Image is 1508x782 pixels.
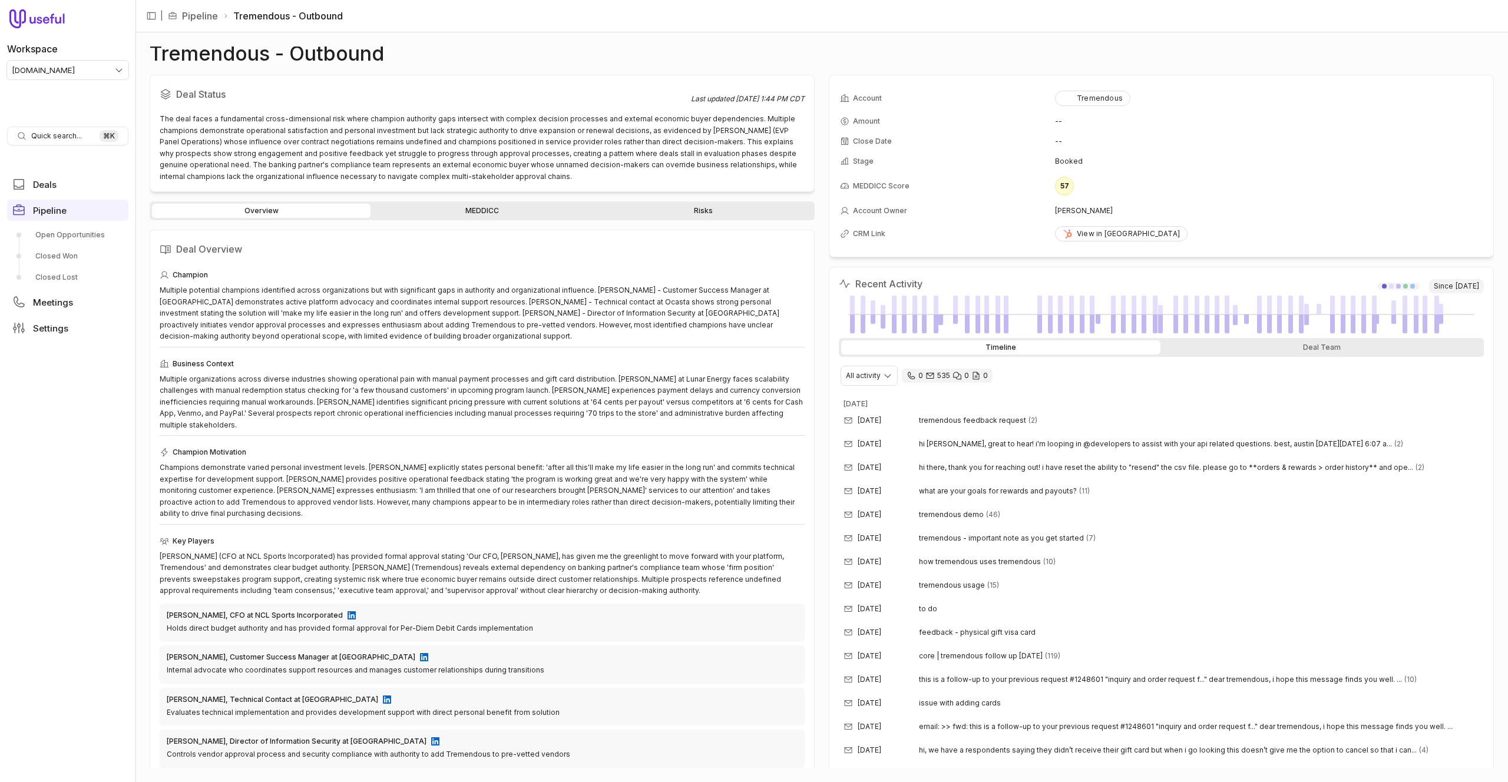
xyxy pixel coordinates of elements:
[919,439,1392,449] span: hi [PERSON_NAME], great to hear! i'm looping in @developers to assist with your api related quest...
[841,340,1160,354] div: Timeline
[919,510,984,519] span: tremendous demo
[858,675,881,684] time: [DATE]
[1055,91,1130,106] button: Tremendous
[160,9,163,23] span: |
[919,698,1001,708] span: issue with adding cards
[858,439,881,449] time: [DATE]
[919,557,1041,566] span: how tremendous uses tremendous
[182,9,218,23] a: Pipeline
[853,157,874,166] span: Stage
[7,174,128,195] a: Deals
[1055,132,1483,151] td: --
[1079,486,1090,496] span: 11 emails in thread
[858,604,881,614] time: [DATE]
[7,291,128,313] a: Meetings
[1456,281,1479,291] time: [DATE]
[167,664,798,676] div: Internal advocate who coordinates support resources and manages customer relationships during tra...
[167,622,798,634] div: Holds direct budget authority and has provided formal approval for Per-Diem Debit Cards implement...
[858,463,881,472] time: [DATE]
[902,369,993,383] div: 0 calls and 535 email threads
[736,94,805,103] time: [DATE] 1:44 PM CDT
[919,416,1026,425] span: tremendous feedback request
[919,534,1084,543] span: tremendous - important note as you get started
[858,722,881,731] time: [DATE]
[373,204,591,218] a: MEDDICC
[160,534,805,548] div: Key Players
[987,581,999,590] span: 15 emails in thread
[31,131,82,141] span: Quick search...
[33,324,68,333] span: Settings
[152,204,371,218] a: Overview
[1163,340,1482,354] div: Deal Team
[691,94,805,104] div: Last updated
[839,277,922,291] h2: Recent Activity
[1055,152,1483,171] td: Booked
[143,7,160,25] button: Collapse sidebar
[1055,177,1074,195] div: 57
[858,651,881,661] time: [DATE]
[167,611,343,620] div: [PERSON_NAME], CFO at NCL Sports Incorporated
[919,651,1043,661] span: core | tremendous follow up [DATE]
[858,557,881,566] time: [DATE]
[919,463,1413,472] span: hi there, thank you for reaching out! i have reset the ability to "resend" the csv file. please g...
[858,416,881,425] time: [DATE]
[1086,534,1096,543] span: 7 emails in thread
[33,180,57,189] span: Deals
[853,181,910,191] span: MEDDICC Score
[844,399,868,408] time: [DATE]
[167,652,415,662] div: [PERSON_NAME], Customer Success Manager at [GEOGRAPHIC_DATA]
[1043,557,1056,566] span: 10 emails in thread
[7,247,128,266] a: Closed Won
[853,137,892,146] span: Close Date
[858,698,881,708] time: [DATE]
[858,581,881,590] time: [DATE]
[160,445,805,459] div: Champion Motivation
[33,206,67,215] span: Pipeline
[348,611,356,619] img: LinkedIn
[1029,416,1037,425] span: 2 emails in thread
[986,510,1000,519] span: 46 emails in thread
[1063,94,1123,103] div: Tremendous
[1394,439,1403,449] span: 2 emails in thread
[160,357,805,371] div: Business Context
[223,9,343,23] li: Tremendous - Outbound
[160,284,805,342] div: Multiple potential champions identified across organizations but with significant gaps in authori...
[858,486,881,496] time: [DATE]
[919,628,1036,637] span: feedback - physical gift visa card
[7,226,128,244] a: Open Opportunities
[853,94,882,103] span: Account
[160,268,805,282] div: Champion
[919,486,1077,496] span: what are your goals for rewards and payouts?
[1429,279,1484,293] span: Since
[7,226,128,287] div: Pipeline submenu
[150,47,384,61] h1: Tremendous - Outbound
[100,130,118,142] kbd: ⌘ K
[160,551,805,597] div: [PERSON_NAME] (CFO at NCL Sports Incorporated) has provided formal approval stating 'Our CFO, [PE...
[33,298,73,307] span: Meetings
[383,695,391,704] img: LinkedIn
[167,695,378,704] div: [PERSON_NAME], Technical Contact at [GEOGRAPHIC_DATA]
[7,42,58,56] label: Workspace
[919,581,985,590] span: tremendous usage
[1404,675,1417,684] span: 10 emails in thread
[160,85,691,104] h2: Deal Status
[853,206,907,216] span: Account Owner
[1055,201,1483,220] td: [PERSON_NAME]
[1063,229,1180,238] div: View in [GEOGRAPHIC_DATA]
[167,748,798,760] div: Controls vendor approval process and security compliance with authority to add Tremendous to pre-...
[160,113,805,182] div: The deal faces a fundamental cross-dimensional risk where champion authority gaps intersect with ...
[167,737,426,746] div: [PERSON_NAME], Director of Information Security at [GEOGRAPHIC_DATA]
[7,317,128,339] a: Settings
[919,745,1417,755] span: hi, we have a respondents saying they didn’t receive their gift card but when i go looking this d...
[1416,463,1424,472] span: 2 emails in thread
[594,204,812,218] a: Risks
[7,200,128,221] a: Pipeline
[858,534,881,543] time: [DATE]
[7,268,128,287] a: Closed Lost
[853,117,880,126] span: Amount
[1055,112,1483,131] td: --
[919,604,937,614] span: to do
[1419,745,1428,755] span: 4 emails in thread
[853,229,885,238] span: CRM Link
[858,745,881,755] time: [DATE]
